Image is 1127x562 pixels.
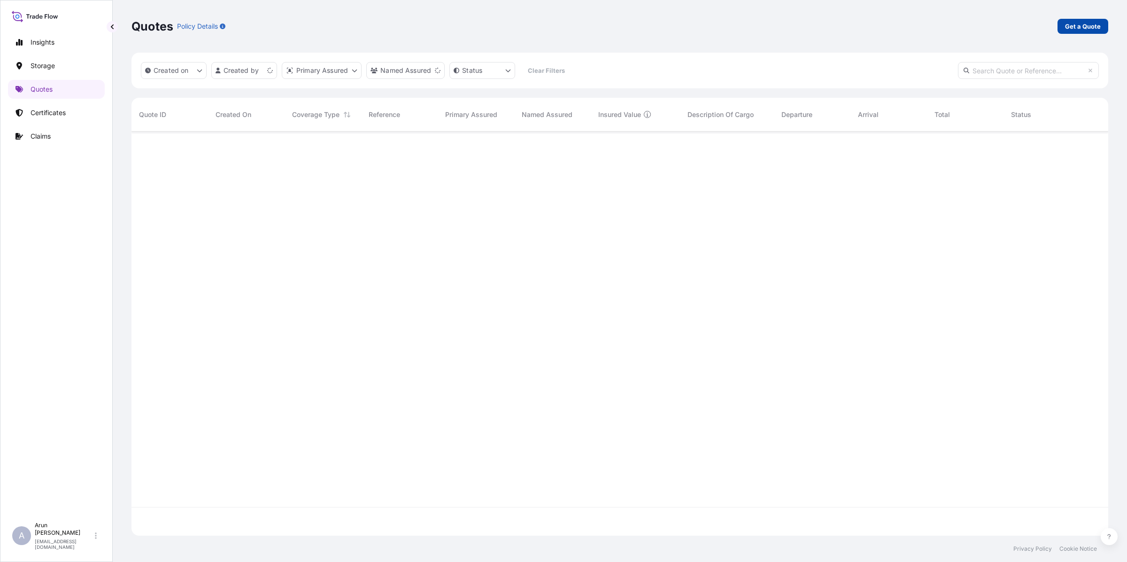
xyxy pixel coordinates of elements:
button: distributor Filter options [282,62,362,79]
span: Description Of Cargo [687,110,754,119]
button: cargoOwner Filter options [366,62,445,79]
p: Status [462,66,482,75]
p: Claims [31,132,51,141]
p: Arun [PERSON_NAME] [35,522,93,537]
p: Policy Details [177,22,218,31]
p: Certificates [31,108,66,117]
span: Departure [781,110,812,119]
a: Get a Quote [1058,19,1108,34]
span: Arrival [858,110,879,119]
p: Insights [31,38,54,47]
button: createdBy Filter options [211,62,277,79]
a: Claims [8,127,105,146]
span: Insured Value [598,110,641,119]
button: createdOn Filter options [141,62,207,79]
p: Created by [224,66,259,75]
p: Named Assured [380,66,431,75]
a: Insights [8,33,105,52]
span: Created On [216,110,251,119]
a: Privacy Policy [1013,545,1052,553]
span: Quote ID [139,110,166,119]
a: Certificates [8,103,105,122]
a: Cookie Notice [1059,545,1097,553]
input: Search Quote or Reference... [958,62,1099,79]
button: certificateStatus Filter options [449,62,515,79]
a: Storage [8,56,105,75]
p: Get a Quote [1065,22,1101,31]
span: Primary Assured [445,110,497,119]
span: A [19,531,24,540]
p: [EMAIL_ADDRESS][DOMAIN_NAME] [35,539,93,550]
span: Coverage Type [292,110,340,119]
span: Named Assured [522,110,572,119]
span: Total [934,110,950,119]
span: Reference [369,110,400,119]
p: Quotes [31,85,53,94]
button: Clear Filters [520,63,572,78]
button: Sort [341,109,353,120]
p: Created on [154,66,189,75]
p: Primary Assured [296,66,348,75]
p: Quotes [131,19,173,34]
span: Status [1011,110,1031,119]
p: Clear Filters [528,66,565,75]
a: Quotes [8,80,105,99]
p: Storage [31,61,55,70]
